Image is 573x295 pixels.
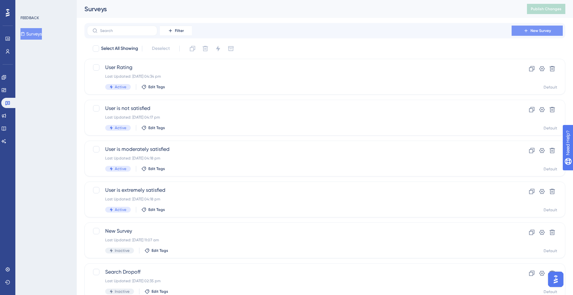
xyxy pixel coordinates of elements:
div: Default [544,248,557,253]
button: Deselect [146,43,176,54]
span: Edit Tags [148,207,165,212]
span: Edit Tags [152,289,168,294]
button: Edit Tags [141,84,165,89]
span: Need Help? [15,2,40,9]
span: Active [115,207,126,212]
span: Active [115,84,126,89]
div: Default [544,207,557,213]
span: User is extremely satisfied [105,186,493,194]
button: Edit Tags [141,207,165,212]
span: New Survey [105,227,493,235]
div: Default [544,85,557,90]
div: Surveys [84,4,511,13]
span: Inactive [115,248,130,253]
span: User is not satisfied [105,105,493,112]
div: Last Updated: [DATE] 04:17 pm [105,115,493,120]
div: Last Updated: [DATE] 11:07 am [105,237,493,243]
button: New Survey [512,26,563,36]
span: Edit Tags [148,125,165,130]
iframe: UserGuiding AI Assistant Launcher [546,270,565,289]
span: Deselect [152,45,170,52]
span: Publish Changes [531,6,561,12]
span: User is moderately satisfied [105,145,493,153]
span: Edit Tags [148,166,165,171]
button: Edit Tags [145,248,168,253]
button: Edit Tags [145,289,168,294]
span: Filter [175,28,184,33]
input: Search [100,28,152,33]
button: Edit Tags [141,166,165,171]
span: Active [115,125,126,130]
button: Filter [160,26,192,36]
div: Default [544,167,557,172]
div: FEEDBACK [20,15,39,20]
span: Select All Showing [101,45,138,52]
div: Default [544,289,557,294]
div: Last Updated: [DATE] 04:18 pm [105,197,493,202]
div: Last Updated: [DATE] 04:34 pm [105,74,493,79]
span: New Survey [530,28,551,33]
button: Surveys [20,28,42,40]
span: Active [115,166,126,171]
span: User Rating [105,64,493,71]
button: Edit Tags [141,125,165,130]
span: Edit Tags [148,84,165,89]
div: Default [544,126,557,131]
button: Publish Changes [527,4,565,14]
div: Last Updated: [DATE] 04:18 pm [105,156,493,161]
span: Inactive [115,289,130,294]
div: Last Updated: [DATE] 02:35 pm [105,278,493,283]
span: Edit Tags [152,248,168,253]
span: Search Dropoff [105,268,493,276]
